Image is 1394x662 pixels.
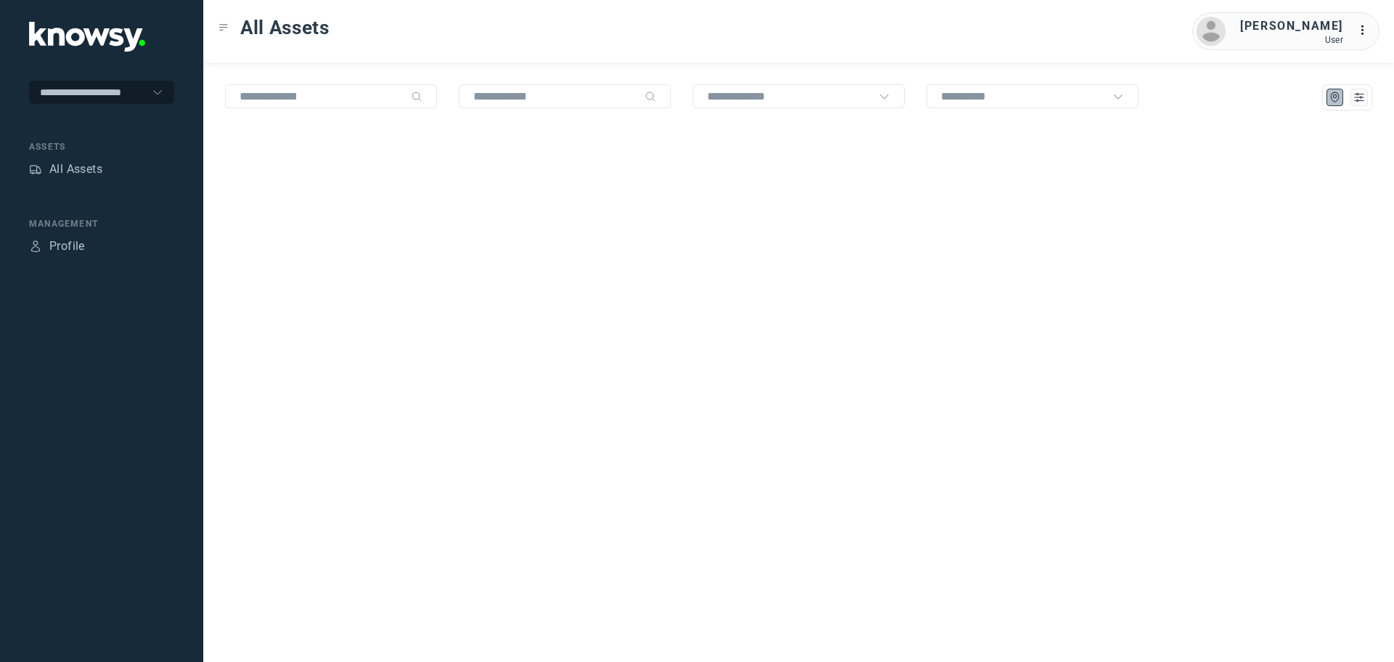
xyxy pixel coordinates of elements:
div: Search [645,91,656,102]
span: All Assets [240,15,330,41]
div: : [1358,22,1375,41]
div: Map [1329,91,1342,104]
a: ProfileProfile [29,238,85,255]
div: Search [411,91,423,102]
div: Profile [29,240,42,253]
div: List [1353,91,1366,104]
tspan: ... [1358,25,1373,36]
div: Toggle Menu [219,23,229,33]
div: : [1358,22,1375,39]
img: avatar.png [1197,17,1226,46]
div: Profile [49,238,85,255]
img: Application Logo [29,22,145,52]
a: AssetsAll Assets [29,161,102,178]
div: User [1240,35,1343,45]
div: Assets [29,163,42,176]
div: [PERSON_NAME] [1240,17,1343,35]
div: Management [29,217,174,230]
div: Assets [29,140,174,153]
div: All Assets [49,161,102,178]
